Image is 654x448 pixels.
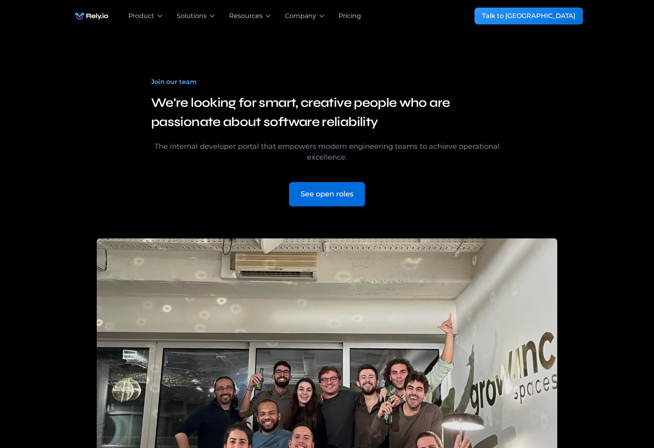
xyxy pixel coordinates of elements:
a: Talk to [GEOGRAPHIC_DATA] [475,8,583,24]
div: The internal developer portal that empowers modern engineering teams to achieve operational excel... [151,141,503,163]
h3: We're looking for smart, creative people who are passionate about software reliability [151,93,503,132]
div: See open roles [301,189,353,200]
a: home [71,8,112,24]
div: Solutions [177,11,207,21]
div: Company [285,11,316,21]
div: Talk to [GEOGRAPHIC_DATA] [482,11,575,21]
a: Pricing [339,11,361,21]
div: Resources [229,11,263,21]
img: Rely.io logo [71,8,112,24]
a: See open roles [289,182,365,206]
div: Join our team [151,77,197,87]
div: Product [128,11,154,21]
